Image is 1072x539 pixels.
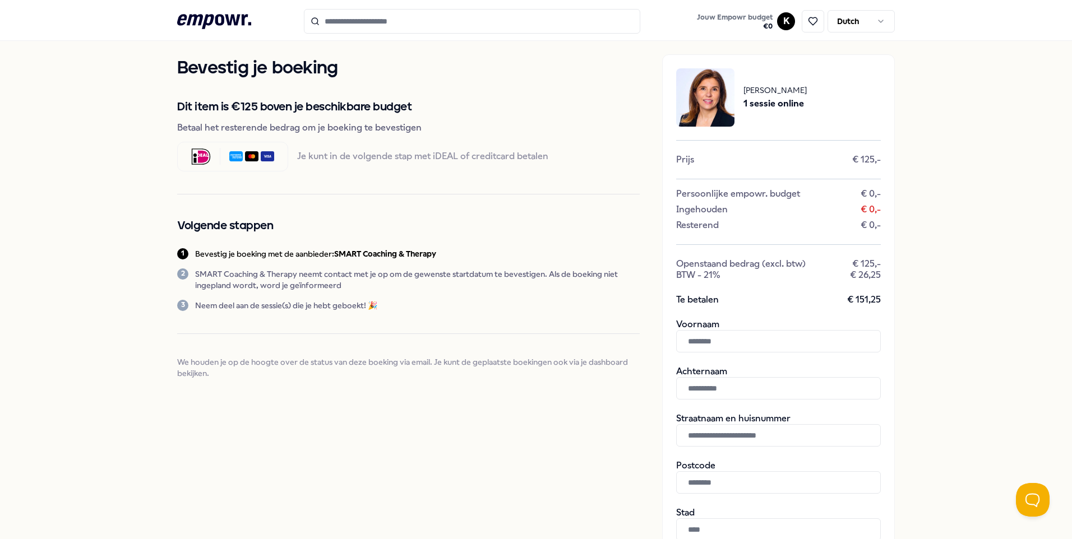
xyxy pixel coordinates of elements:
span: Openstaand bedrag (excl. btw) [676,258,806,269]
span: BTW - 21% [676,269,720,281]
span: We houden je op de hoogte over de status van deze boeking via email. Je kunt de geplaatste boekin... [177,356,640,379]
span: € 0,- [861,204,881,215]
span: [PERSON_NAME] [743,84,807,96]
div: 1 [177,248,188,259]
span: € 151,25 [847,294,881,305]
span: Ingehouden [676,204,728,215]
span: € 0 [697,22,773,31]
span: € 26,25 [850,269,881,281]
span: 1 sessie online [743,96,807,111]
span: € 125,- [852,154,881,165]
button: K [777,12,795,30]
span: Persoonlijke empowr. budget [676,188,800,199]
div: Achternaam [676,366,881,399]
span: Te betalen [676,294,719,305]
div: 2 [177,268,188,280]
button: Jouw Empowr budget€0 [695,11,775,33]
span: Resterend [676,220,719,231]
div: 3 [177,300,188,311]
img: package image [676,68,734,127]
h1: Bevestig je boeking [177,54,640,82]
span: € 0,- [861,220,881,231]
span: Je kunt in de volgende stap met iDEAL of creditcard betalen [297,151,548,162]
p: SMART Coaching & Therapy neemt contact met je op om de gewenste startdatum te bevestigen. Als de ... [195,268,640,291]
a: Jouw Empowr budget€0 [692,10,777,33]
span: € 0,- [861,188,881,199]
b: SMART Coaching & Therapy [334,249,436,258]
span: € 125,- [852,258,881,269]
h2: Volgende stappen [177,217,640,235]
iframe: Help Scout Beacon - Open [1016,483,1050,517]
p: Bevestig je boeking met de aanbieder: [195,248,436,259]
div: Straatnaam en huisnummer [676,413,881,447]
span: Jouw Empowr budget [697,13,773,22]
span: Prijs [676,154,694,165]
input: Search for products, categories or subcategories [304,9,640,34]
span: Betaal het resterende bedrag om je boeking te bevestigen [177,120,640,135]
p: Neem deel aan de sessie(s) die je hebt geboekt! 🎉 [195,300,377,311]
div: Postcode [676,460,881,494]
h2: Dit item is €125 boven je beschikbare budget [177,100,640,114]
div: Voornaam [676,319,881,352]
